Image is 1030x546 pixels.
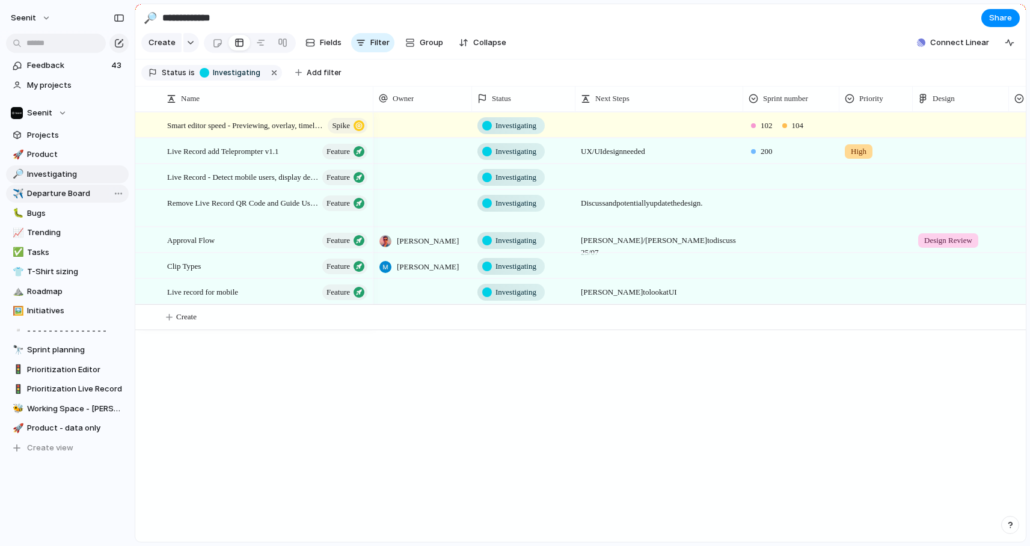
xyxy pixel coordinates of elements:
a: 🔎Investigating [6,165,129,183]
span: Investigating [495,260,536,272]
div: 📈 [13,226,21,240]
span: Seenit [11,12,36,24]
button: 🐝 [11,403,23,415]
button: Collapse [454,33,511,52]
span: Investigating [495,171,536,183]
div: 🐝Working Space - [PERSON_NAME] [6,400,129,418]
span: Bugs [27,207,124,219]
span: Discuss and potentially update the design. [576,191,743,209]
span: Tasks [27,247,124,259]
button: 🚀 [11,422,23,434]
div: 🚦 [13,382,21,396]
span: [PERSON_NAME] to look at UI [576,280,743,298]
button: ⛰️ [11,286,23,298]
span: Live Record - Detect mobile users, display desktop-only access message [167,170,319,183]
span: My projects [27,79,124,91]
span: Connect Linear [930,37,989,49]
div: 🐝 [13,402,21,416]
button: Spike [328,118,367,133]
div: 📈Trending [6,224,129,242]
a: 🚀Product - data only [6,419,129,437]
button: Connect Linear [912,34,994,52]
a: 🖼️Initiatives [6,302,129,320]
div: 🚦Prioritization Live Record [6,380,129,398]
span: Design Review [924,235,972,247]
span: Create [149,37,176,49]
span: 200 [761,146,773,158]
span: Sprint planning [27,344,124,356]
button: 🚦 [11,364,23,376]
span: Investigating [495,120,536,132]
span: [PERSON_NAME] [397,235,459,247]
button: 🔎 [11,168,23,180]
button: 🔎 [141,8,160,28]
span: T-Shirt sizing [27,266,124,278]
span: Next Steps [595,93,630,105]
button: ✅ [11,247,23,259]
button: 🚀 [11,149,23,161]
button: Group [399,33,449,52]
span: Spike [332,117,350,134]
span: Investigating [495,146,536,158]
span: Remove Live Record QR Code and Guide Users to Desktop Experience [167,195,319,209]
button: 👕 [11,266,23,278]
a: ⛰️Roadmap [6,283,129,301]
span: Filter [370,37,390,49]
span: Feature [326,258,350,275]
span: - - - - - - - - - - - - - - - [27,325,124,337]
button: 🚦 [11,383,23,395]
span: Fields [320,37,342,49]
div: 🐛 [13,206,21,220]
div: 🚦 [13,363,21,376]
div: 🔭 [13,343,21,357]
button: 🔭 [11,344,23,356]
span: Projects [27,129,124,141]
span: Initiatives [27,305,124,317]
span: Add filter [307,67,342,78]
div: 🚀Product [6,146,129,164]
button: Feature [322,170,367,185]
span: 102 [761,120,773,132]
button: 🖼️ [11,305,23,317]
button: ✈️ [11,188,23,200]
span: UX/UI design needed [576,139,743,158]
div: 🐛Bugs [6,204,129,222]
span: Prioritization Editor [27,364,124,376]
a: ✈️Departure Board [6,185,129,203]
span: Roadmap [27,286,124,298]
div: 🚀 [13,422,21,435]
span: Seenit [27,107,52,119]
span: Investigating [495,286,536,298]
a: My projects [6,76,129,94]
button: ▫️ [11,325,23,337]
a: 👕T-Shirt sizing [6,263,129,281]
span: Collapse [473,37,506,49]
button: 📈 [11,227,23,239]
span: Trending [27,227,124,239]
span: [PERSON_NAME]/[PERSON_NAME] to discuss 25/07 [576,228,743,259]
span: Priority [859,93,883,105]
span: Status [162,67,186,78]
span: High [851,146,866,158]
button: Filter [351,33,394,52]
span: Approval Flow [167,233,215,247]
span: Working Space - [PERSON_NAME] [27,403,124,415]
button: Seenit [6,104,129,122]
span: Feature [326,169,350,186]
div: ✅Tasks [6,244,129,262]
a: 🔭Sprint planning [6,341,129,359]
div: ▫️- - - - - - - - - - - - - - - [6,322,129,340]
button: Share [981,9,1020,27]
span: Clip Types [167,259,201,272]
a: 🚦Prioritization Editor [6,361,129,379]
button: Feature [322,284,367,300]
button: Feature [322,259,367,274]
div: 🔎 [144,10,157,26]
span: 104 [792,120,804,132]
span: Product - data only [27,422,124,434]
